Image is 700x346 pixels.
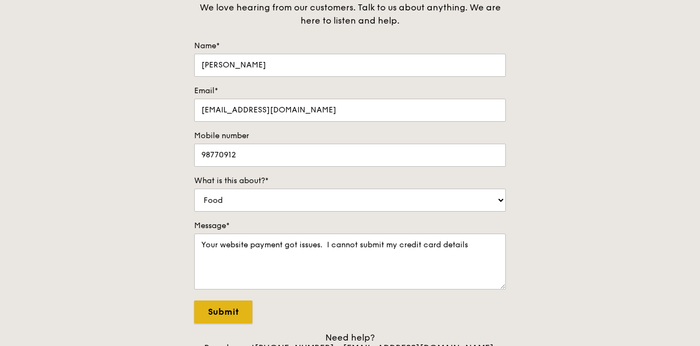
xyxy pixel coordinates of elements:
[194,41,506,52] label: Name*
[194,220,506,231] label: Message*
[194,175,506,186] label: What is this about?*
[194,1,506,27] div: We love hearing from our customers. Talk to us about anything. We are here to listen and help.
[194,300,252,324] input: Submit
[194,131,506,141] label: Mobile number
[194,86,506,97] label: Email*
